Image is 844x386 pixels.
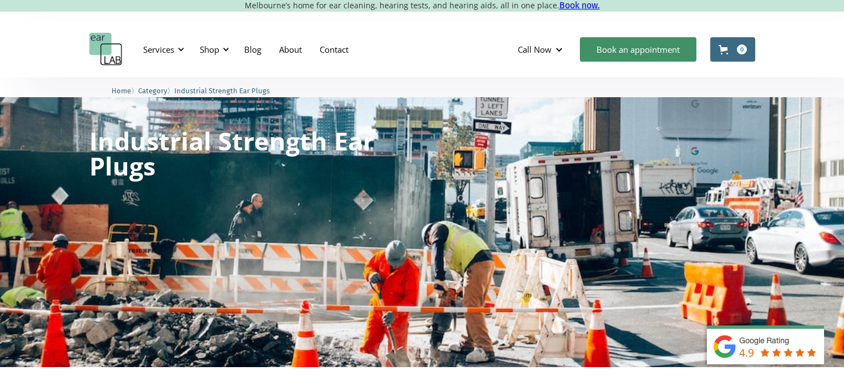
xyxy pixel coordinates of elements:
div: Call Now [509,33,574,66]
a: Home [112,85,131,96]
div: Services [143,44,174,55]
div: 0 [737,44,747,54]
div: Call Now [518,44,552,55]
div: Shop [193,33,233,66]
h1: Industrial Strength Ear Plugs [89,128,385,178]
a: Category [138,85,167,96]
span: Industrial Strength Ear Plugs [174,87,270,95]
a: Open cart [710,37,755,62]
a: home [89,33,123,66]
li: 〉 [112,85,138,97]
a: Book an appointment [580,37,696,62]
li: 〉 [138,85,174,97]
div: Shop [200,44,219,55]
a: Blog [235,33,270,66]
div: Services [137,33,188,66]
span: Home [112,87,131,95]
a: Industrial Strength Ear Plugs [174,85,270,96]
a: About [270,33,311,66]
span: Category [138,87,167,95]
a: Contact [311,33,357,66]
